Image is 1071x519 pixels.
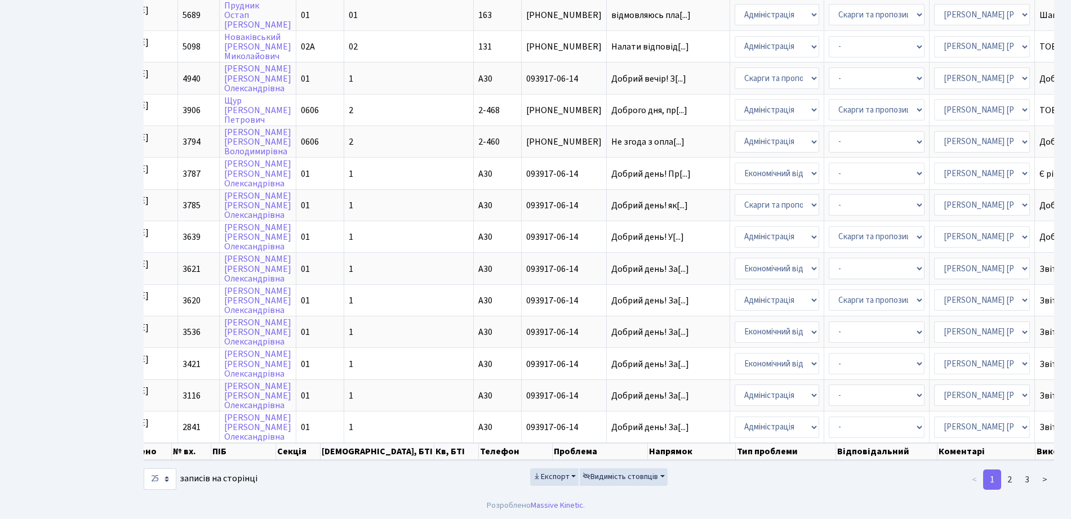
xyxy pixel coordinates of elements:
[301,358,310,370] span: 01
[478,263,492,275] span: А30
[478,390,492,402] span: А30
[611,358,689,370] span: Добрий день! За[...]
[183,263,201,275] span: 3621
[530,468,579,486] button: Експорт
[611,199,688,212] span: Добрий день! як[...]
[526,106,602,115] span: [PHONE_NUMBER]
[611,104,687,117] span: Доброго дня, пр[...]
[611,231,684,243] span: Добрий день! У[...]
[611,390,689,402] span: Добрий день! За[...]
[183,231,201,243] span: 3639
[224,285,291,316] a: [PERSON_NAME][PERSON_NAME]Олександрівна
[479,443,553,460] th: Телефон
[224,190,291,221] a: [PERSON_NAME][PERSON_NAME]Олександрівна
[349,104,353,117] span: 2
[224,158,291,190] a: [PERSON_NAME][PERSON_NAME]Олександрівна
[533,471,570,482] span: Експорт
[183,41,201,53] span: 5098
[478,41,492,53] span: 131
[349,9,358,21] span: 01
[183,104,201,117] span: 3906
[736,443,836,460] th: Тип проблеми
[183,421,201,433] span: 2841
[224,126,291,158] a: [PERSON_NAME][PERSON_NAME]Володимирівна
[224,63,291,95] a: [PERSON_NAME][PERSON_NAME]Олександрівна
[1018,469,1036,490] a: 3
[478,294,492,307] span: А30
[526,360,602,369] span: 093917-06-14
[224,380,291,411] a: [PERSON_NAME][PERSON_NAME]Олександрівна
[478,168,492,180] span: А30
[611,9,691,21] span: відмовляюсь пла[...]
[434,443,479,460] th: Кв, БТІ
[526,42,602,51] span: [PHONE_NUMBER]
[349,73,353,85] span: 1
[478,358,492,370] span: А30
[301,136,319,148] span: 0606
[526,232,602,241] span: 093917-06-14
[983,469,1001,490] a: 1
[349,294,353,307] span: 1
[349,136,353,148] span: 2
[349,231,353,243] span: 1
[478,421,492,433] span: А30
[526,265,602,274] span: 093917-06-14
[836,443,937,460] th: Відповідальний
[349,421,353,433] span: 1
[611,294,689,307] span: Добрий день! За[...]
[301,421,310,433] span: 01
[183,294,201,307] span: 3620
[478,231,492,243] span: А30
[937,443,1036,460] th: Коментарі
[526,423,602,432] span: 093917-06-14
[301,231,310,243] span: 01
[478,199,492,212] span: А30
[478,73,492,85] span: А30
[349,358,353,370] span: 1
[224,253,291,285] a: [PERSON_NAME][PERSON_NAME]Олександрівна
[276,443,321,460] th: Секція
[648,443,736,460] th: Напрямок
[183,326,201,338] span: 3536
[122,196,173,214] span: [DATE] 11:44
[531,499,583,511] a: Massive Kinetic
[611,41,689,53] span: Налати відповід[...]
[478,326,492,338] span: А30
[611,421,689,433] span: Добрий день! За[...]
[122,38,173,56] span: [DATE] 21:08
[301,73,310,85] span: 01
[301,104,319,117] span: 0606
[122,6,173,24] span: [DATE] 19:09
[349,390,353,402] span: 1
[526,74,602,83] span: 093917-06-14
[172,443,211,460] th: № вх.
[144,468,176,490] select: записів на сторінці
[183,9,201,21] span: 5689
[224,95,291,126] a: Щур[PERSON_NAME]Петрович
[301,9,310,21] span: 01
[526,137,602,146] span: [PHONE_NUMBER]
[583,471,658,482] span: Видимість стовпців
[478,9,492,21] span: 163
[611,136,685,148] span: Не згода з опла[...]
[526,11,602,20] span: [PHONE_NUMBER]
[349,263,353,275] span: 1
[301,294,310,307] span: 01
[183,168,201,180] span: 3787
[611,263,689,275] span: Добрий день! За[...]
[183,390,201,402] span: 3116
[349,41,358,53] span: 02
[526,391,602,400] span: 093917-06-14
[487,499,585,512] div: Розроблено .
[122,164,173,182] span: [DATE] 11:48
[478,136,500,148] span: 2-460
[122,355,173,373] span: [DATE] 10:39
[611,73,686,85] span: Добрий вечір! З[...]
[321,443,434,460] th: [DEMOGRAPHIC_DATA], БТІ
[122,133,173,151] span: [DATE] 15:16
[526,328,602,337] span: 093917-06-14
[224,221,291,253] a: [PERSON_NAME][PERSON_NAME]Олександрівна
[349,326,353,338] span: 1
[1001,469,1019,490] a: 2
[611,168,691,180] span: Добрий день! Пр[...]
